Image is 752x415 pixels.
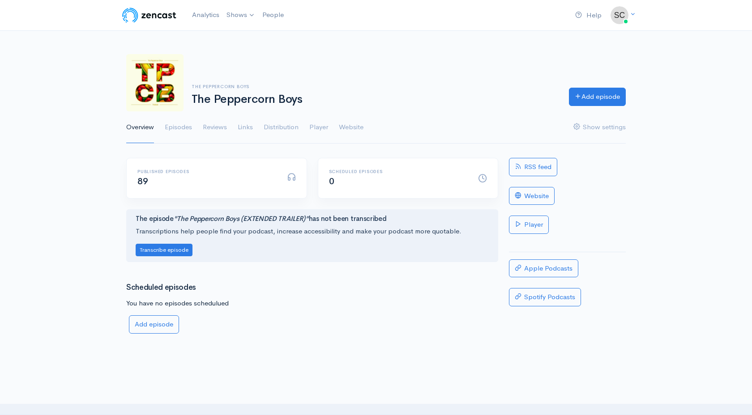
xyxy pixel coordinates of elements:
a: Add episode [129,315,179,334]
a: Apple Podcasts [509,259,578,278]
a: People [259,5,287,25]
a: Analytics [188,5,223,25]
a: Shows [223,5,259,25]
span: 0 [329,176,334,187]
h1: The Peppercorn Boys [192,93,558,106]
i: "The Peppercorn Boys (EXTENDED TRAILER)" [174,214,309,223]
a: Help [572,6,605,25]
h6: The Peppercorn boys [192,84,558,89]
h4: The episode has not been transcribed [136,215,489,223]
a: Episodes [165,111,192,144]
a: Overview [126,111,154,144]
img: ZenCast Logo [121,6,178,24]
p: Transcriptions help people find your podcast, increase accessibility and make your podcast more q... [136,226,489,237]
a: Website [509,187,555,205]
h3: Scheduled episodes [126,284,498,292]
button: Transcribe episode [136,244,192,257]
a: Links [238,111,253,144]
span: 89 [137,176,148,187]
p: You have no episodes schedulued [126,298,498,309]
img: ... [611,6,628,24]
a: Add episode [569,88,626,106]
h6: Scheduled episodes [329,169,468,174]
h6: Published episodes [137,169,276,174]
a: Distribution [264,111,299,144]
a: Reviews [203,111,227,144]
a: Transcribe episode [136,245,192,254]
a: Website [339,111,363,144]
a: RSS feed [509,158,557,176]
a: Player [509,216,549,234]
a: Show settings [573,111,626,144]
a: Player [309,111,328,144]
a: Spotify Podcasts [509,288,581,306]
